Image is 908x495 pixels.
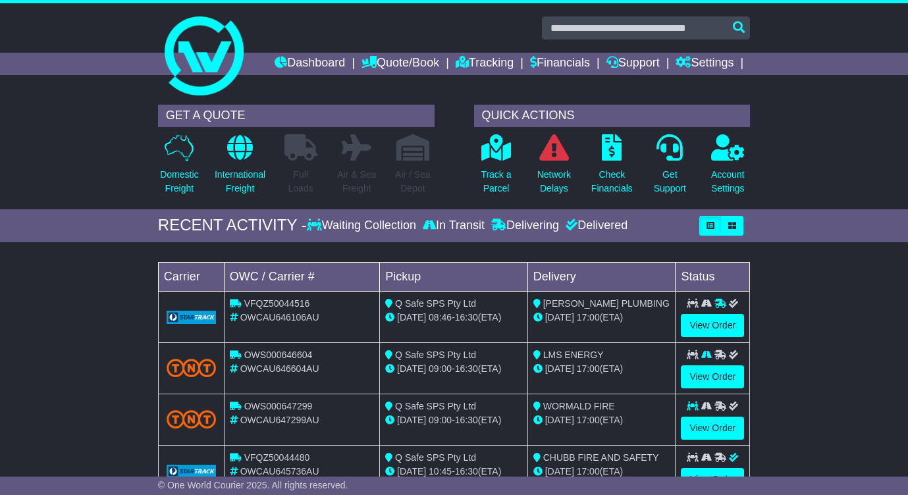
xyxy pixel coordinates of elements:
[543,298,670,309] span: [PERSON_NAME] PLUMBING
[215,168,265,195] p: International Freight
[533,465,670,479] div: (ETA)
[543,401,615,411] span: WORMALD FIRE
[710,134,745,203] a: AccountSettings
[711,168,745,195] p: Account Settings
[244,452,310,463] span: VFQZ50044480
[545,312,574,323] span: [DATE]
[681,468,744,491] a: View Order
[159,134,199,203] a: DomesticFreight
[543,452,659,463] span: CHUBB FIRE AND SAFETY
[167,311,216,324] img: GetCarrierServiceLogo
[158,216,307,235] div: RECENT ACTIVITY -
[455,466,478,477] span: 16:30
[533,311,670,325] div: (ETA)
[480,134,512,203] a: Track aParcel
[455,363,478,374] span: 16:30
[419,219,488,233] div: In Transit
[577,363,600,374] span: 17:00
[385,465,522,479] div: - (ETA)
[606,53,660,75] a: Support
[395,401,476,411] span: Q Safe SPS Pty Ltd
[167,359,216,377] img: TNT_Domestic.png
[455,312,478,323] span: 16:30
[530,53,590,75] a: Financials
[562,219,628,233] div: Delivered
[429,363,452,374] span: 09:00
[167,465,216,478] img: GetCarrierServiceLogo
[533,362,670,376] div: (ETA)
[545,466,574,477] span: [DATE]
[385,413,522,427] div: - (ETA)
[676,53,734,75] a: Settings
[455,415,478,425] span: 16:30
[240,415,319,425] span: OWCAU647299AU
[240,466,319,477] span: OWCAU645736AU
[397,363,426,374] span: [DATE]
[533,413,670,427] div: (ETA)
[240,363,319,374] span: OWCAU646604AU
[577,312,600,323] span: 17:00
[545,363,574,374] span: [DATE]
[275,53,345,75] a: Dashboard
[591,134,633,203] a: CheckFinancials
[385,311,522,325] div: - (ETA)
[244,298,310,309] span: VFQZ50044516
[214,134,266,203] a: InternationalFreight
[397,415,426,425] span: [DATE]
[681,365,744,388] a: View Order
[591,168,633,195] p: Check Financials
[244,350,313,360] span: OWS000646604
[395,452,476,463] span: Q Safe SPS Pty Ltd
[537,134,572,203] a: NetworkDelays
[654,168,686,195] p: Get Support
[167,410,216,428] img: TNT_Domestic.png
[429,312,452,323] span: 08:46
[488,219,562,233] div: Delivering
[481,168,511,195] p: Track a Parcel
[537,168,571,195] p: Network Delays
[545,415,574,425] span: [DATE]
[158,480,348,490] span: © One World Courier 2025. All rights reserved.
[681,314,744,337] a: View Order
[577,466,600,477] span: 17:00
[474,105,751,127] div: QUICK ACTIONS
[380,262,528,291] td: Pickup
[158,262,224,291] td: Carrier
[395,350,476,360] span: Q Safe SPS Pty Ltd
[224,262,379,291] td: OWC / Carrier #
[158,105,435,127] div: GET A QUOTE
[543,350,604,360] span: LMS ENERGY
[653,134,687,203] a: GetSupport
[456,53,514,75] a: Tracking
[361,53,439,75] a: Quote/Book
[676,262,750,291] td: Status
[284,168,317,195] p: Full Loads
[577,415,600,425] span: 17:00
[397,466,426,477] span: [DATE]
[429,415,452,425] span: 09:00
[240,312,319,323] span: OWCAU646106AU
[681,417,744,440] a: View Order
[395,298,476,309] span: Q Safe SPS Pty Ltd
[397,312,426,323] span: [DATE]
[244,401,313,411] span: OWS000647299
[527,262,676,291] td: Delivery
[395,168,431,195] p: Air / Sea Depot
[307,219,419,233] div: Waiting Collection
[337,168,376,195] p: Air & Sea Freight
[429,466,452,477] span: 10:45
[385,362,522,376] div: - (ETA)
[160,168,198,195] p: Domestic Freight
